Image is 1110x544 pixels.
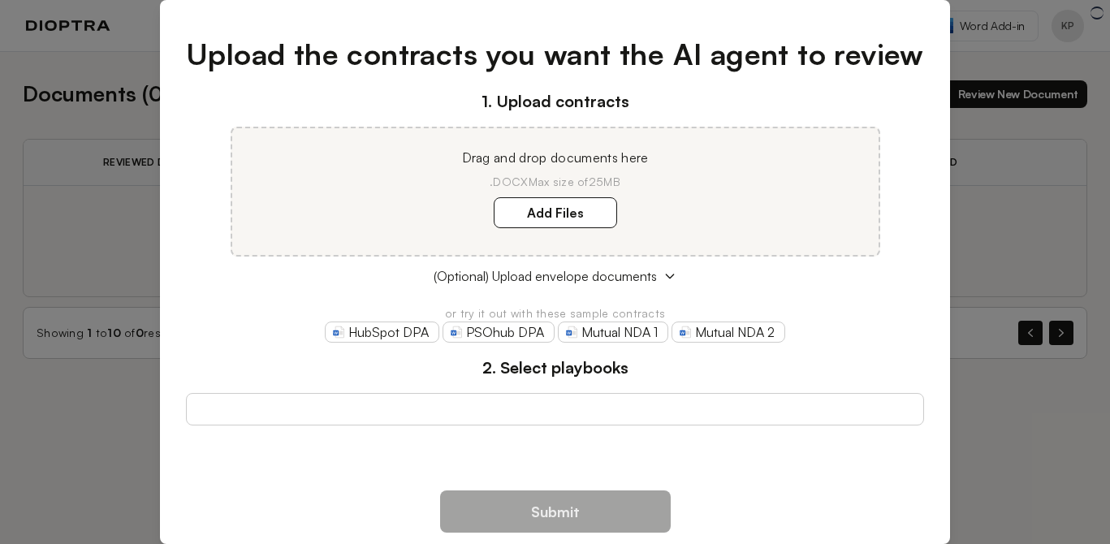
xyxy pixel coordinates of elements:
[443,322,555,343] a: PSOhub DPA
[186,356,924,380] h3: 2. Select playbooks
[186,89,924,114] h3: 1. Upload contracts
[186,32,924,76] h1: Upload the contracts you want the AI agent to review
[252,148,859,167] p: Drag and drop documents here
[558,322,668,343] a: Mutual NDA 1
[672,322,785,343] a: Mutual NDA 2
[186,266,924,286] button: (Optional) Upload envelope documents
[494,197,617,228] label: Add Files
[252,174,859,190] p: .DOCX Max size of 25MB
[325,322,439,343] a: HubSpot DPA
[434,266,657,286] span: (Optional) Upload envelope documents
[440,490,671,533] button: Submit
[186,305,924,322] p: or try it out with these sample contracts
